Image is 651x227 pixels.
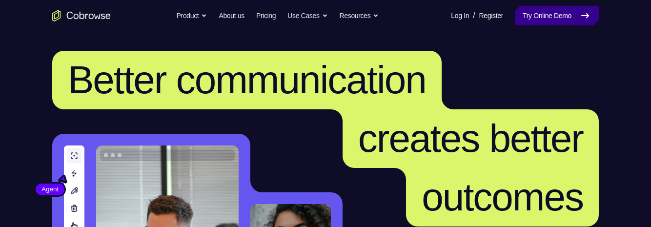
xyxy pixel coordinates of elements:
[177,6,207,25] button: Product
[473,10,475,21] span: /
[52,10,111,21] a: Go to the home page
[358,117,583,160] span: creates better
[287,6,327,25] button: Use Cases
[256,6,276,25] a: Pricing
[451,6,469,25] a: Log In
[68,58,426,102] span: Better communication
[515,6,599,25] a: Try Online Demo
[479,6,503,25] a: Register
[219,6,244,25] a: About us
[340,6,379,25] button: Resources
[422,175,583,219] span: outcomes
